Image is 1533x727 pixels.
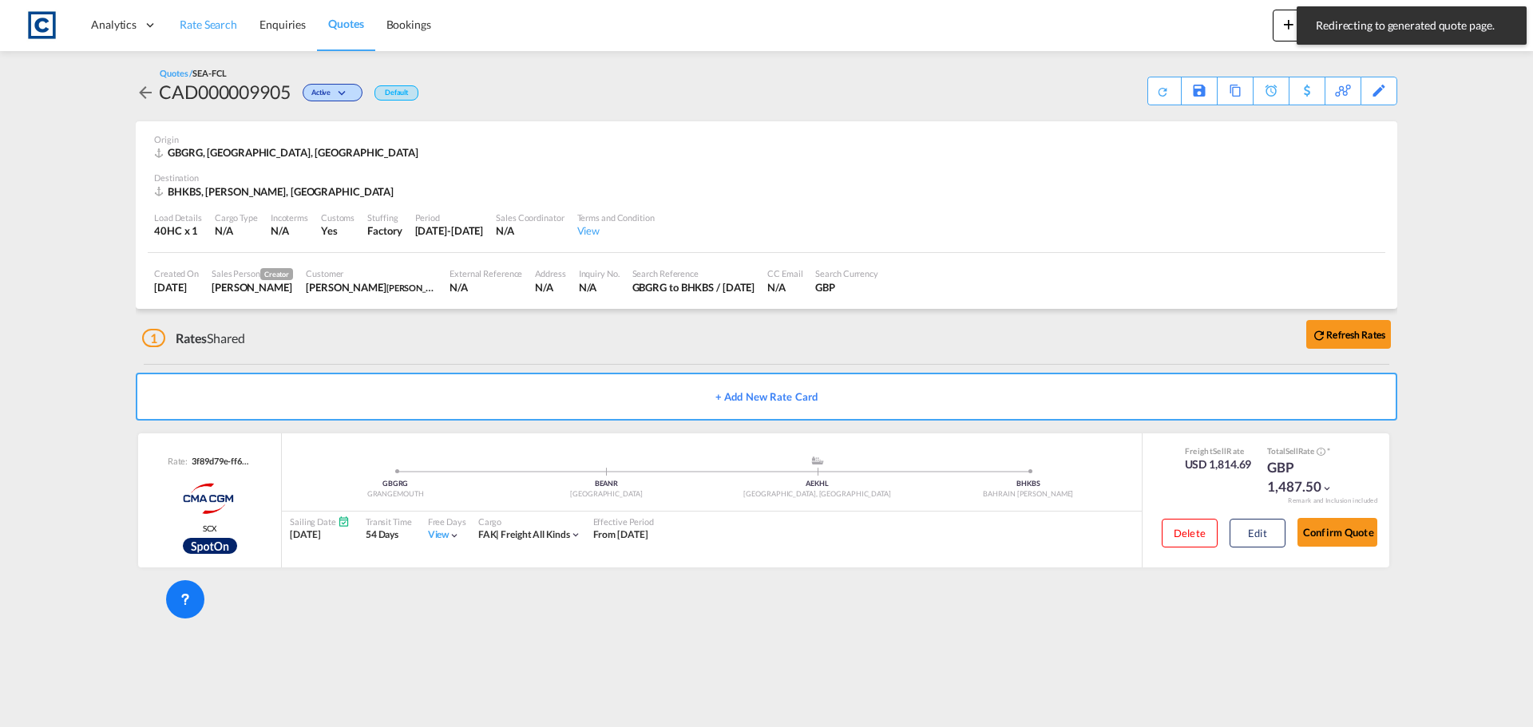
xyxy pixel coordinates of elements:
[338,516,350,527] md-icon: Schedules Available
[1279,18,1339,30] span: New
[154,267,199,279] div: Created On
[593,528,648,540] span: From [DATE]
[290,528,350,542] div: [DATE]
[203,523,217,534] span: SCX
[1306,320,1391,349] button: icon-refreshRefresh Rates
[183,538,237,554] img: CMA_CGM_Spot.png
[386,281,489,294] span: [PERSON_NAME] Logisitcs
[1230,519,1285,547] button: Edit
[168,455,188,467] span: Rate:
[1273,10,1345,41] button: icon-plus 400-fgNewicon-chevron-down
[160,67,227,79] div: Quotes /SEA-FCL
[1185,445,1252,456] div: Freight Rate
[154,184,398,199] div: BHKBS, Khalifa Bin Salman Port, Middle East
[496,528,499,540] span: |
[496,223,564,238] div: N/A
[169,479,250,519] img: CMACGM Spot
[1267,458,1347,496] div: GBP 1,487.50
[136,79,159,105] div: icon-arrow-left
[815,280,878,294] div: GBP
[450,267,522,279] div: External Reference
[321,211,355,223] div: Customs
[449,530,460,541] md-icon: icon-chevron-down
[1213,446,1226,456] span: Sell
[478,516,581,527] div: Cargo
[188,455,252,467] div: 3f89d79e-ff6a-415e-b917-b827ab50640d.474f737f-45b7-3ef2-92e9-b1adab4fff07
[335,89,354,98] md-icon: icon-chevron-down
[154,211,202,223] div: Load Details
[501,479,711,489] div: BEANR
[1185,456,1252,472] div: USD 1,814.69
[501,489,711,500] div: [GEOGRAPHIC_DATA]
[1156,77,1173,98] div: Quote PDF is not available at this time
[593,516,654,527] div: Effective Period
[923,479,1134,489] div: BHKBS
[306,267,437,279] div: Customer
[1182,77,1217,105] div: Save As Template
[1279,14,1298,34] md-icon: icon-plus 400-fg
[154,172,1379,184] div: Destination
[808,456,827,464] md-icon: assets/icons/custom/ship-fill.svg
[215,211,258,223] div: Cargo Type
[291,79,366,105] div: Change Status Here
[1285,446,1298,456] span: Sell
[91,17,137,33] span: Analytics
[136,373,1397,421] button: + Add New Rate Card
[767,267,802,279] div: CC Email
[180,18,237,31] span: Rate Search
[154,145,422,160] div: GBGRG, Grangemouth, Europe
[215,223,258,238] div: N/A
[577,223,655,238] div: View
[1297,518,1377,547] button: Confirm Quote
[712,489,923,500] div: [GEOGRAPHIC_DATA], [GEOGRAPHIC_DATA]
[212,267,293,280] div: Sales Person
[192,68,226,78] span: SEA-FCL
[374,85,418,101] div: Default
[290,489,501,500] div: GRANGEMOUTH
[712,479,923,489] div: AEKHL
[496,211,564,223] div: Sales Coordinator
[142,329,165,347] span: 1
[535,267,565,279] div: Address
[1162,519,1218,547] button: Delete
[579,280,620,294] div: N/A
[632,267,755,279] div: Search Reference
[259,18,306,31] span: Enquiries
[577,211,655,223] div: Terms and Condition
[168,146,418,159] span: GBGRG, [GEOGRAPHIC_DATA], [GEOGRAPHIC_DATA]
[478,528,501,540] span: FAK
[303,84,362,101] div: Change Status Here
[632,280,755,294] div: GBGRG to BHKBS / 1 Oct 2025
[923,489,1134,500] div: BAHRAIN [PERSON_NAME]
[415,211,484,223] div: Period
[290,479,501,489] div: GBGRG
[328,17,363,30] span: Quotes
[815,267,878,279] div: Search Currency
[311,88,335,103] span: Active
[1326,329,1385,341] b: Refresh Rates
[366,516,412,527] div: Transit Time
[271,211,308,223] div: Incoterms
[1311,18,1512,34] span: Redirecting to generated quote page.
[570,529,581,540] md-icon: icon-chevron-down
[1325,446,1330,456] span: Subject to Remarks
[212,280,293,294] div: Lauren Prentice
[154,223,202,238] div: 40HC x 1
[1321,483,1333,494] md-icon: icon-chevron-down
[271,223,289,238] div: N/A
[159,79,291,105] div: CAD000009905
[415,223,484,238] div: 1 Oct 2025
[1276,496,1389,505] div: Remark and Inclusion included
[1267,445,1347,458] div: Total Rate
[136,83,155,102] md-icon: icon-arrow-left
[367,211,402,223] div: Stuffing
[450,280,522,294] div: N/A
[142,330,245,347] div: Shared
[290,516,350,527] div: Sailing Date
[183,538,237,554] div: Rollable available
[367,223,402,238] div: Factory Stuffing
[1156,85,1170,98] md-icon: icon-refresh
[154,133,1379,145] div: Origin
[386,18,431,31] span: Bookings
[478,528,570,542] div: freight all kinds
